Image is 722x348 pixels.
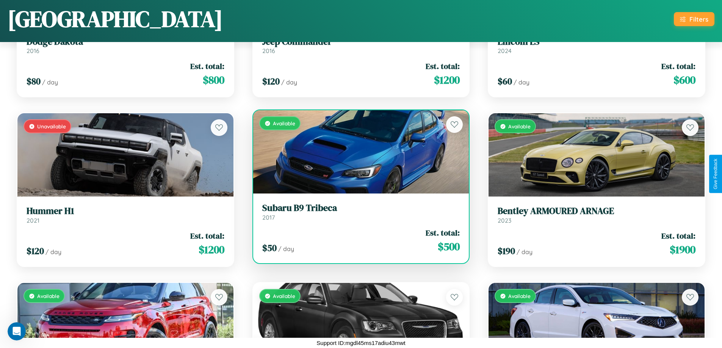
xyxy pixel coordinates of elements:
[45,248,61,256] span: / day
[498,47,512,55] span: 2024
[278,245,294,253] span: / day
[434,72,460,87] span: $ 1200
[426,61,460,72] span: Est. total:
[262,75,280,87] span: $ 120
[670,242,695,257] span: $ 1900
[262,203,460,214] h3: Subaru B9 Tribeca
[27,47,39,55] span: 2016
[498,36,695,55] a: Lincoln LS2024
[514,78,529,86] span: / day
[673,72,695,87] span: $ 600
[42,78,58,86] span: / day
[203,72,224,87] span: $ 800
[27,36,224,55] a: Dodge Dakota2016
[498,245,515,257] span: $ 190
[27,75,41,87] span: $ 80
[498,206,695,224] a: Bentley ARMOURED ARNAGE2023
[498,217,511,224] span: 2023
[273,293,295,299] span: Available
[8,3,223,34] h1: [GEOGRAPHIC_DATA]
[37,293,60,299] span: Available
[438,239,460,254] span: $ 500
[27,217,39,224] span: 2021
[262,214,275,221] span: 2017
[199,242,224,257] span: $ 1200
[426,227,460,238] span: Est. total:
[713,159,718,189] div: Give Feedback
[262,242,277,254] span: $ 50
[27,206,224,217] h3: Hummer H1
[316,338,405,348] p: Support ID: mgdl45ms17adiu43mwt
[661,230,695,241] span: Est. total:
[27,245,44,257] span: $ 120
[281,78,297,86] span: / day
[674,12,714,26] button: Filters
[498,206,695,217] h3: Bentley ARMOURED ARNAGE
[508,293,531,299] span: Available
[262,203,460,221] a: Subaru B9 Tribeca2017
[262,36,460,55] a: Jeep Commander2016
[517,248,532,256] span: / day
[661,61,695,72] span: Est. total:
[190,61,224,72] span: Est. total:
[27,206,224,224] a: Hummer H12021
[262,47,275,55] span: 2016
[37,123,66,130] span: Unavailable
[8,322,26,340] iframe: Intercom live chat
[273,120,295,126] span: Available
[190,230,224,241] span: Est. total:
[689,15,708,23] div: Filters
[508,123,531,130] span: Available
[498,75,512,87] span: $ 60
